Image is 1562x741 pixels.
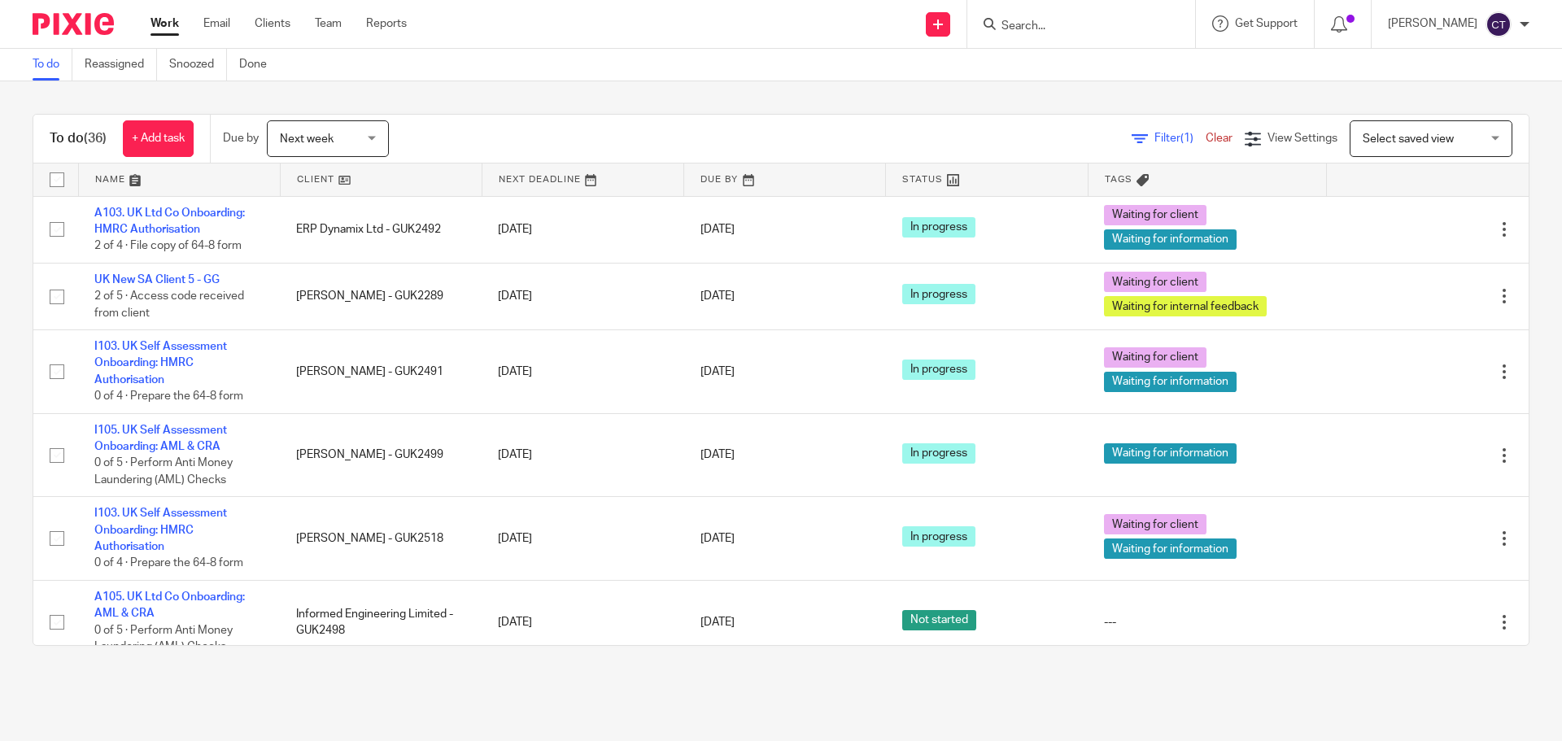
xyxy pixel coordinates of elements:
[33,13,114,35] img: Pixie
[1104,514,1206,534] span: Waiting for client
[902,217,975,238] span: In progress
[902,610,976,630] span: Not started
[123,120,194,157] a: + Add task
[280,133,334,145] span: Next week
[1180,133,1193,144] span: (1)
[700,366,735,377] span: [DATE]
[902,443,975,464] span: In progress
[223,130,259,146] p: Due by
[151,15,179,32] a: Work
[1206,133,1233,144] a: Clear
[239,49,279,81] a: Done
[482,196,683,263] td: [DATE]
[700,290,735,302] span: [DATE]
[33,49,72,81] a: To do
[482,497,683,581] td: [DATE]
[85,49,157,81] a: Reassigned
[94,274,220,286] a: UK New SA Client 5 - GG
[1104,538,1237,559] span: Waiting for information
[94,207,245,235] a: A103. UK Ltd Co Onboarding: HMRC Authorisation
[169,49,227,81] a: Snoozed
[203,15,230,32] a: Email
[315,15,342,32] a: Team
[700,617,735,628] span: [DATE]
[1104,229,1237,250] span: Waiting for information
[482,580,683,664] td: [DATE]
[94,591,245,619] a: A105. UK Ltd Co Onboarding: AML & CRA
[94,425,227,452] a: I105. UK Self Assessment Onboarding: AML & CRA
[84,132,107,145] span: (36)
[50,130,107,147] h1: To do
[700,450,735,461] span: [DATE]
[1235,18,1298,29] span: Get Support
[1104,296,1267,316] span: Waiting for internal feedback
[366,15,407,32] a: Reports
[94,558,243,569] span: 0 of 4 · Prepare the 64-8 form
[94,390,243,402] span: 0 of 4 · Prepare the 64-8 form
[94,240,242,251] span: 2 of 4 · File copy of 64-8 form
[902,360,975,380] span: In progress
[1154,133,1206,144] span: Filter
[280,413,482,497] td: [PERSON_NAME] - GUK2499
[482,263,683,329] td: [DATE]
[1105,175,1132,184] span: Tags
[1363,133,1454,145] span: Select saved view
[902,284,975,304] span: In progress
[1104,372,1237,392] span: Waiting for information
[1104,272,1206,292] span: Waiting for client
[94,625,233,653] span: 0 of 5 · Perform Anti Money Laundering (AML) Checks
[700,224,735,235] span: [DATE]
[280,580,482,664] td: Informed Engineering Limited - GUK2498
[255,15,290,32] a: Clients
[94,458,233,486] span: 0 of 5 · Perform Anti Money Laundering (AML) Checks
[1104,205,1206,225] span: Waiting for client
[94,290,244,319] span: 2 of 5 · Access code received from client
[1104,614,1311,630] div: ---
[700,533,735,544] span: [DATE]
[482,330,683,414] td: [DATE]
[1104,347,1206,368] span: Waiting for client
[94,341,227,386] a: I103. UK Self Assessment Onboarding: HMRC Authorisation
[280,196,482,263] td: ERP Dynamix Ltd - GUK2492
[280,330,482,414] td: [PERSON_NAME] - GUK2491
[1000,20,1146,34] input: Search
[280,497,482,581] td: [PERSON_NAME] - GUK2518
[1104,443,1237,464] span: Waiting for information
[1267,133,1337,144] span: View Settings
[482,413,683,497] td: [DATE]
[1486,11,1512,37] img: svg%3E
[1388,15,1477,32] p: [PERSON_NAME]
[94,508,227,552] a: I103. UK Self Assessment Onboarding: HMRC Authorisation
[902,526,975,547] span: In progress
[280,263,482,329] td: [PERSON_NAME] - GUK2289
